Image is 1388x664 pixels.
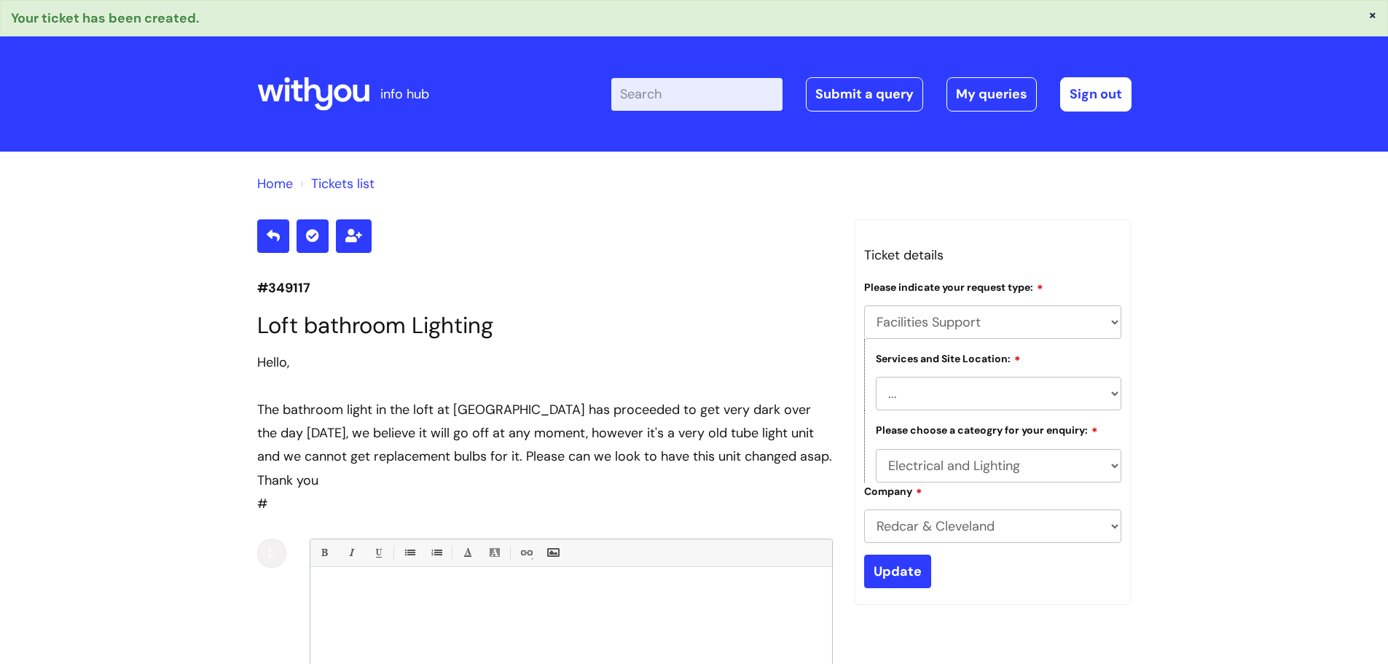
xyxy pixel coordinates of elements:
a: Underline(Ctrl-U) [369,544,387,562]
a: My queries [946,77,1037,111]
div: Hello, [257,351,833,374]
h3: Ticket details [864,243,1122,267]
a: • Unordered List (Ctrl-Shift-7) [400,544,418,562]
a: Back Color [485,544,503,562]
input: Search [611,78,783,110]
div: # [257,351,833,516]
a: Font Color [458,544,477,562]
label: Company [864,483,922,498]
a: Home [257,175,293,192]
h1: Loft bathroom Lighting [257,312,833,339]
a: Link [517,544,535,562]
input: Update [864,555,931,588]
button: × [1368,8,1377,21]
p: #349117 [257,276,833,300]
li: Tickets list [297,172,375,195]
a: Insert Image... [544,544,562,562]
a: Bold (Ctrl-B) [315,544,333,562]
a: 1. Ordered List (Ctrl-Shift-8) [427,544,445,562]
label: Please indicate your request type: [864,279,1043,294]
div: | - [611,77,1132,111]
li: Solution home [257,172,293,195]
a: Sign out [1060,77,1132,111]
a: Italic (Ctrl-I) [342,544,360,562]
div: L [257,539,286,568]
a: Tickets list [311,175,375,192]
label: Services and Site Location: [876,351,1021,365]
div: The bathroom light in the loft at [GEOGRAPHIC_DATA] has proceeded to get very dark over the day [... [257,398,833,493]
p: info hub [380,82,429,106]
label: Please choose a cateogry for your enquiry: [876,422,1098,437]
a: Submit a query [806,77,923,111]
